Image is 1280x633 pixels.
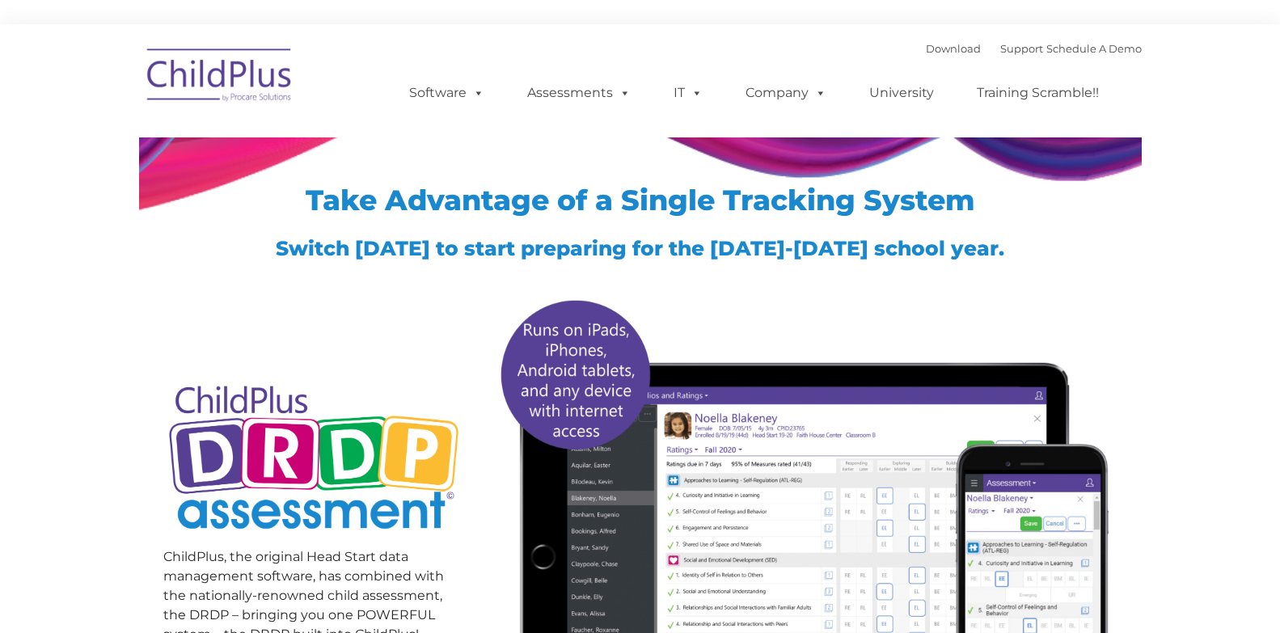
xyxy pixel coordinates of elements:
span: Take Advantage of a Single Tracking System [306,183,975,217]
a: IT [657,77,719,109]
span: Switch [DATE] to start preparing for the [DATE]-[DATE] school year. [276,236,1004,260]
a: Company [729,77,843,109]
img: Copyright - DRDP Logo [163,368,465,551]
img: ChildPlus by Procare Solutions [139,37,301,118]
a: Assessments [511,77,647,109]
a: Support [1000,42,1043,55]
a: Software [393,77,501,109]
a: Download [926,42,981,55]
a: Schedule A Demo [1046,42,1142,55]
a: University [853,77,950,109]
a: Training Scramble!! [961,77,1115,109]
font: | [926,42,1142,55]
